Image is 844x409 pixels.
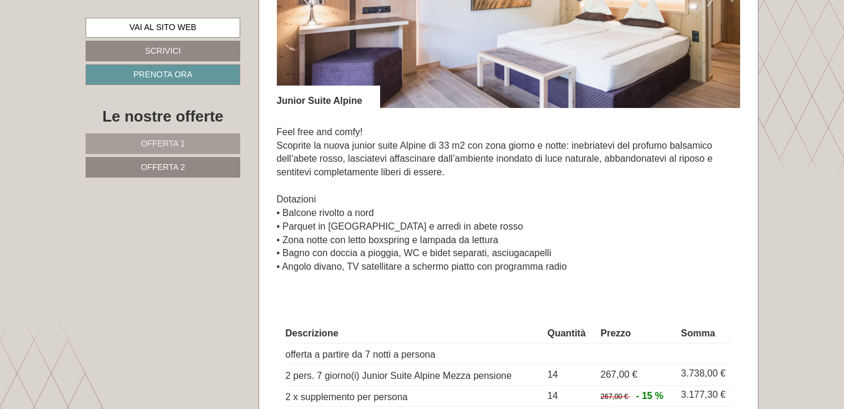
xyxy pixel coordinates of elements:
[141,139,185,148] span: Offerta 1
[542,385,596,407] td: 14
[601,392,629,401] span: 267,00 €
[636,391,663,401] span: - 15 %
[277,126,741,274] p: Feel free and comfy! Scoprite la nuova junior suite Alpine di 33 m2 con zona giorno e notte: ineb...
[286,385,543,407] td: 2 x supplemento per persona
[596,325,676,343] th: Prezzo
[542,325,596,343] th: Quantità
[86,64,240,85] a: Prenota ora
[86,106,240,127] div: Le nostre offerte
[277,86,380,108] div: Junior Suite Alpine
[542,364,596,385] td: 14
[286,364,543,385] td: 2 pers. 7 giorno(i) Junior Suite Alpine Mezza pensione
[286,343,543,364] td: offerta a partire da 7 notti a persona
[286,325,543,343] th: Descrizione
[676,385,731,407] td: 3.177,30 €
[141,162,185,172] span: Offerta 2
[601,369,637,379] span: 267,00 €
[676,364,731,385] td: 3.738,00 €
[86,18,240,38] a: Vai al sito web
[676,325,731,343] th: Somma
[86,41,240,61] a: Scrivici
